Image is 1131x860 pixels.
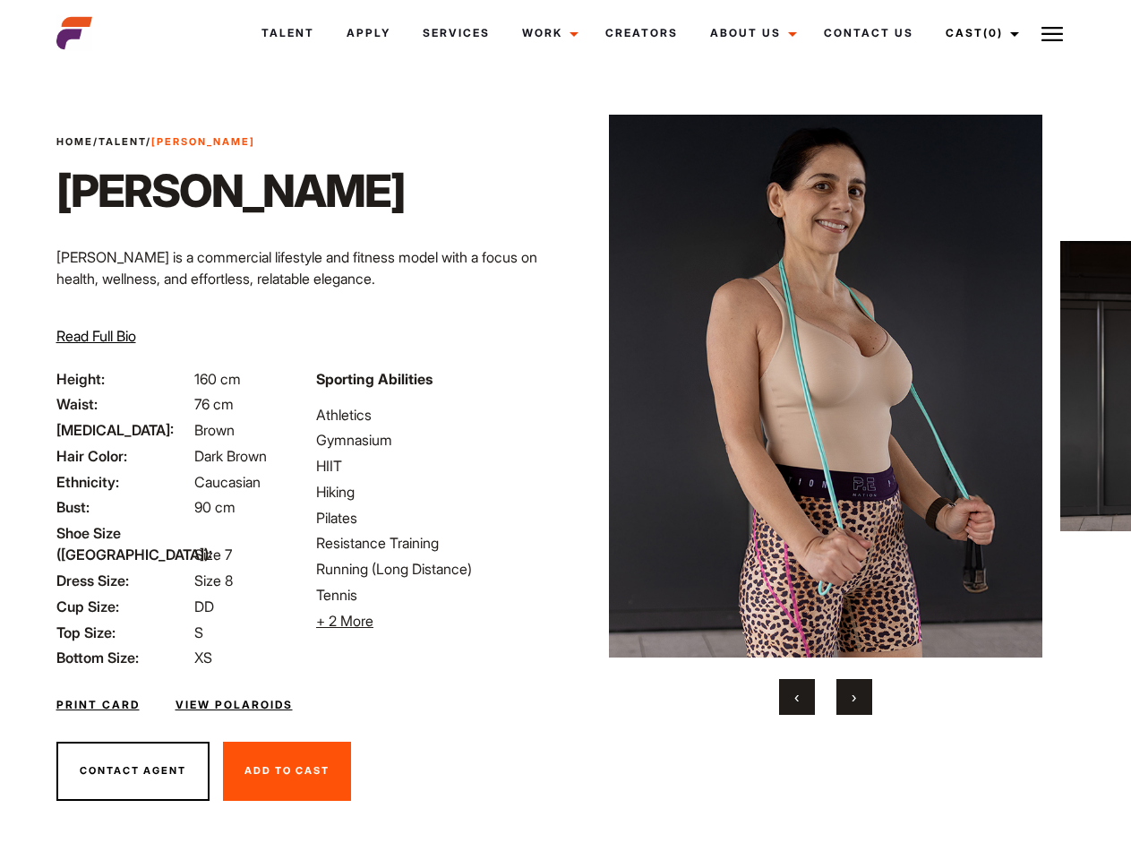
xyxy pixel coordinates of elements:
[194,572,233,589] span: Size 8
[316,507,554,529] li: Pilates
[56,304,555,368] p: Through her modeling and wellness brand, HEAL, she inspires others on their wellness journeys—cha...
[794,688,799,706] span: Previous
[56,570,191,591] span: Dress Size:
[176,697,293,713] a: View Polaroids
[245,9,330,57] a: Talent
[194,473,261,491] span: Caucasian
[316,370,433,388] strong: Sporting Abilities
[56,622,191,643] span: Top Size:
[56,134,255,150] span: / /
[194,395,234,413] span: 76 cm
[194,598,214,615] span: DD
[56,596,191,617] span: Cup Size:
[316,612,373,630] span: + 2 More
[316,481,554,503] li: Hiking
[56,445,191,467] span: Hair Color:
[694,9,808,57] a: About Us
[56,471,191,493] span: Ethnicity:
[852,688,856,706] span: Next
[930,9,1030,57] a: Cast(0)
[316,429,554,451] li: Gymnasium
[56,496,191,518] span: Bust:
[56,647,191,668] span: Bottom Size:
[330,9,407,57] a: Apply
[56,135,93,148] a: Home
[194,498,236,516] span: 90 cm
[316,455,554,477] li: HIIT
[194,370,241,388] span: 160 cm
[808,9,930,57] a: Contact Us
[407,9,506,57] a: Services
[56,327,136,345] span: Read Full Bio
[194,421,235,439] span: Brown
[99,135,146,148] a: Talent
[1041,23,1063,45] img: Burger icon
[56,742,210,801] button: Contact Agent
[316,558,554,580] li: Running (Long Distance)
[56,697,140,713] a: Print Card
[316,584,554,606] li: Tennis
[56,164,405,218] h1: [PERSON_NAME]
[506,9,589,57] a: Work
[194,623,203,641] span: S
[223,742,351,801] button: Add To Cast
[194,546,232,563] span: Size 7
[589,9,694,57] a: Creators
[983,26,1003,39] span: (0)
[316,404,554,426] li: Athletics
[56,522,191,565] span: Shoe Size ([GEOGRAPHIC_DATA]):
[56,393,191,415] span: Waist:
[56,246,555,289] p: [PERSON_NAME] is a commercial lifestyle and fitness model with a focus on health, wellness, and e...
[316,532,554,554] li: Resistance Training
[194,447,267,465] span: Dark Brown
[194,649,212,666] span: XS
[244,764,330,777] span: Add To Cast
[56,325,136,347] button: Read Full Bio
[56,368,191,390] span: Height:
[56,419,191,441] span: [MEDICAL_DATA]:
[151,135,255,148] strong: [PERSON_NAME]
[56,15,92,51] img: cropped-aefm-brand-fav-22-square.png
